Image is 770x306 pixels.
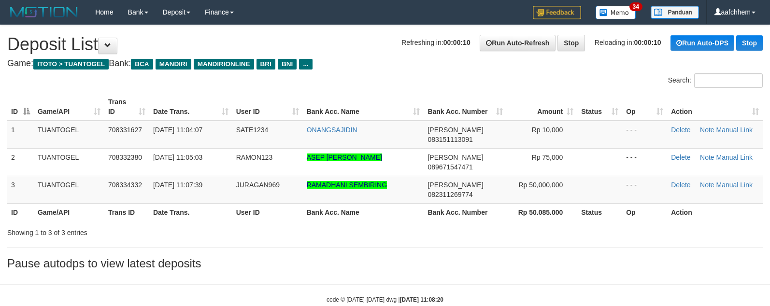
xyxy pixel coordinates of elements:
[557,35,585,51] a: Stop
[629,2,642,11] span: 34
[34,93,104,121] th: Game/API: activate to sort column ascending
[532,153,563,161] span: Rp 75,000
[595,39,661,46] span: Reloading in:
[194,59,254,70] span: MANDIRIONLINE
[7,176,34,203] td: 3
[7,59,763,69] h4: Game: Bank:
[424,203,507,221] th: Bank Acc. Number
[670,35,734,51] a: Run Auto-DPS
[257,59,275,70] span: BRI
[156,59,191,70] span: MANDIRI
[622,176,667,203] td: - - -
[716,153,753,161] a: Manual Link
[303,203,424,221] th: Bank Acc. Name
[7,5,81,19] img: MOTION_logo.png
[153,153,202,161] span: [DATE] 11:05:03
[149,203,232,221] th: Date Trans.
[34,203,104,221] th: Game/API
[424,93,507,121] th: Bank Acc. Number: activate to sort column ascending
[622,121,667,149] td: - - -
[532,126,563,134] span: Rp 10,000
[108,153,142,161] span: 708332380
[7,203,34,221] th: ID
[303,93,424,121] th: Bank Acc. Name: activate to sort column ascending
[7,257,763,270] h3: Pause autodps to view latest deposits
[700,153,714,161] a: Note
[34,121,104,149] td: TUANTOGEL
[149,93,232,121] th: Date Trans.: activate to sort column ascending
[307,153,382,161] a: ASEP [PERSON_NAME]
[34,176,104,203] td: TUANTOGEL
[7,121,34,149] td: 1
[307,181,387,189] a: RAMADHANI SEMBIRING
[232,93,303,121] th: User ID: activate to sort column ascending
[428,181,483,189] span: [PERSON_NAME]
[7,35,763,54] h1: Deposit List
[596,6,636,19] img: Button%20Memo.svg
[700,181,714,189] a: Note
[34,148,104,176] td: TUANTOGEL
[153,181,202,189] span: [DATE] 11:07:39
[716,126,753,134] a: Manual Link
[622,203,667,221] th: Op
[736,35,763,51] a: Stop
[428,136,472,143] span: Copy 083151113091 to clipboard
[443,39,471,46] strong: 00:00:10
[716,181,753,189] a: Manual Link
[232,203,303,221] th: User ID
[236,153,272,161] span: RAMON123
[651,6,699,19] img: panduan.png
[236,181,280,189] span: JURAGAN969
[533,6,581,19] img: Feedback.jpg
[507,203,577,221] th: Rp 50.085.000
[577,203,622,221] th: Status
[428,126,483,134] span: [PERSON_NAME]
[622,148,667,176] td: - - -
[480,35,556,51] a: Run Auto-Refresh
[667,93,763,121] th: Action: activate to sort column ascending
[104,203,149,221] th: Trans ID
[236,126,269,134] span: SATE1234
[577,93,622,121] th: Status: activate to sort column ascending
[108,181,142,189] span: 708334332
[694,73,763,88] input: Search:
[700,126,714,134] a: Note
[667,203,763,221] th: Action
[33,59,109,70] span: ITOTO > TUANTOGEL
[108,126,142,134] span: 708331627
[671,126,690,134] a: Delete
[400,296,443,303] strong: [DATE] 11:08:20
[668,73,763,88] label: Search:
[401,39,470,46] span: Refreshing in:
[518,181,563,189] span: Rp 50,000,000
[104,93,149,121] th: Trans ID: activate to sort column ascending
[307,126,357,134] a: ONANGSAJIDIN
[622,93,667,121] th: Op: activate to sort column ascending
[7,93,34,121] th: ID: activate to sort column descending
[7,148,34,176] td: 2
[428,153,483,161] span: [PERSON_NAME]
[299,59,312,70] span: ...
[7,224,314,237] div: Showing 1 to 3 of 3 entries
[428,163,472,171] span: Copy 089671547471 to clipboard
[507,93,577,121] th: Amount: activate to sort column ascending
[671,181,690,189] a: Delete
[153,126,202,134] span: [DATE] 11:04:07
[671,153,690,161] a: Delete
[278,59,297,70] span: BNI
[428,191,472,198] span: Copy 082311269774 to clipboard
[327,296,443,303] small: code © [DATE]-[DATE] dwg |
[131,59,153,70] span: BCA
[634,39,661,46] strong: 00:00:10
